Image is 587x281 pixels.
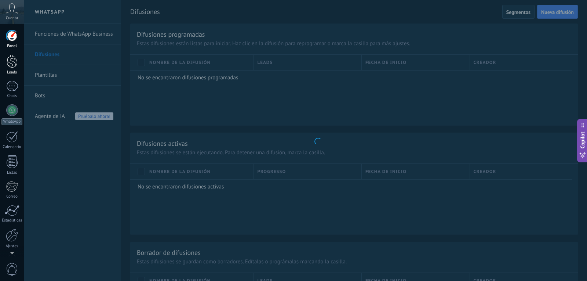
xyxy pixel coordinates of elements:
[6,16,18,21] span: Cuenta
[579,132,586,148] span: Copilot
[1,170,23,175] div: Listas
[1,70,23,75] div: Leads
[1,244,23,249] div: Ajustes
[1,44,23,48] div: Panel
[1,145,23,149] div: Calendario
[1,94,23,98] div: Chats
[1,194,23,199] div: Correo
[1,118,22,125] div: WhatsApp
[1,218,23,223] div: Estadísticas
